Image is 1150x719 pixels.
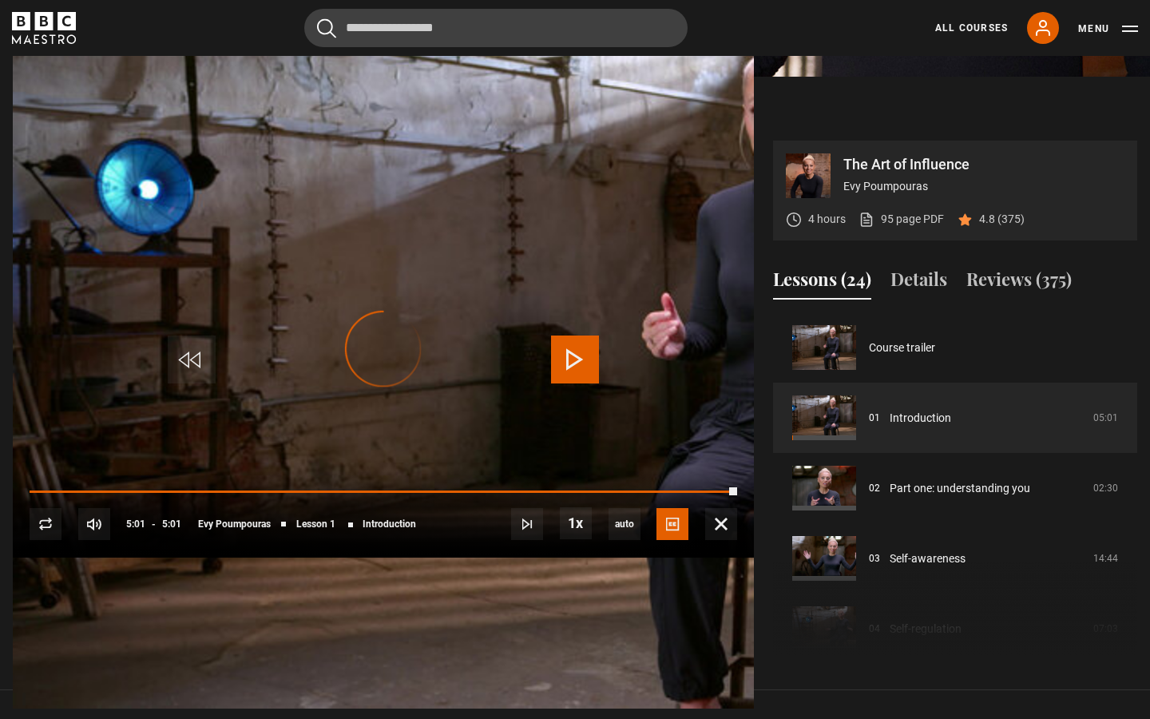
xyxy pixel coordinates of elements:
p: The Art of Influence [843,157,1124,172]
span: Evy Poumpouras [198,519,271,529]
span: 5:01 [126,510,145,538]
a: Self-awareness [890,550,966,567]
input: Search [304,9,688,47]
div: Current quality: 360p [609,508,640,540]
button: Details [890,266,947,300]
a: Course trailer [869,340,935,356]
a: All Courses [935,21,1008,35]
span: auto [609,508,640,540]
span: Introduction [363,519,416,529]
p: 4.8 (375) [979,211,1025,228]
button: Next Lesson [511,508,543,540]
span: Lesson 1 [296,519,335,529]
button: Captions [656,508,688,540]
button: Playback Rate [560,507,592,539]
p: 4 hours [808,211,846,228]
button: Lessons (24) [773,266,871,300]
a: Part one: understanding you [890,480,1030,497]
button: Submit the search query [317,18,336,38]
a: 95 page PDF [859,211,944,228]
span: 5:01 [162,510,181,538]
div: Progress Bar [30,491,737,494]
button: Mute [78,508,110,540]
button: Fullscreen [705,508,737,540]
p: Evy Poumpouras [843,178,1124,195]
svg: BBC Maestro [12,12,76,44]
button: Reviews (375) [966,266,1072,300]
span: - [152,518,156,530]
button: Toggle navigation [1078,21,1138,37]
button: Replay [30,508,61,540]
a: Introduction [890,410,951,427]
video-js: Video Player [13,141,754,558]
